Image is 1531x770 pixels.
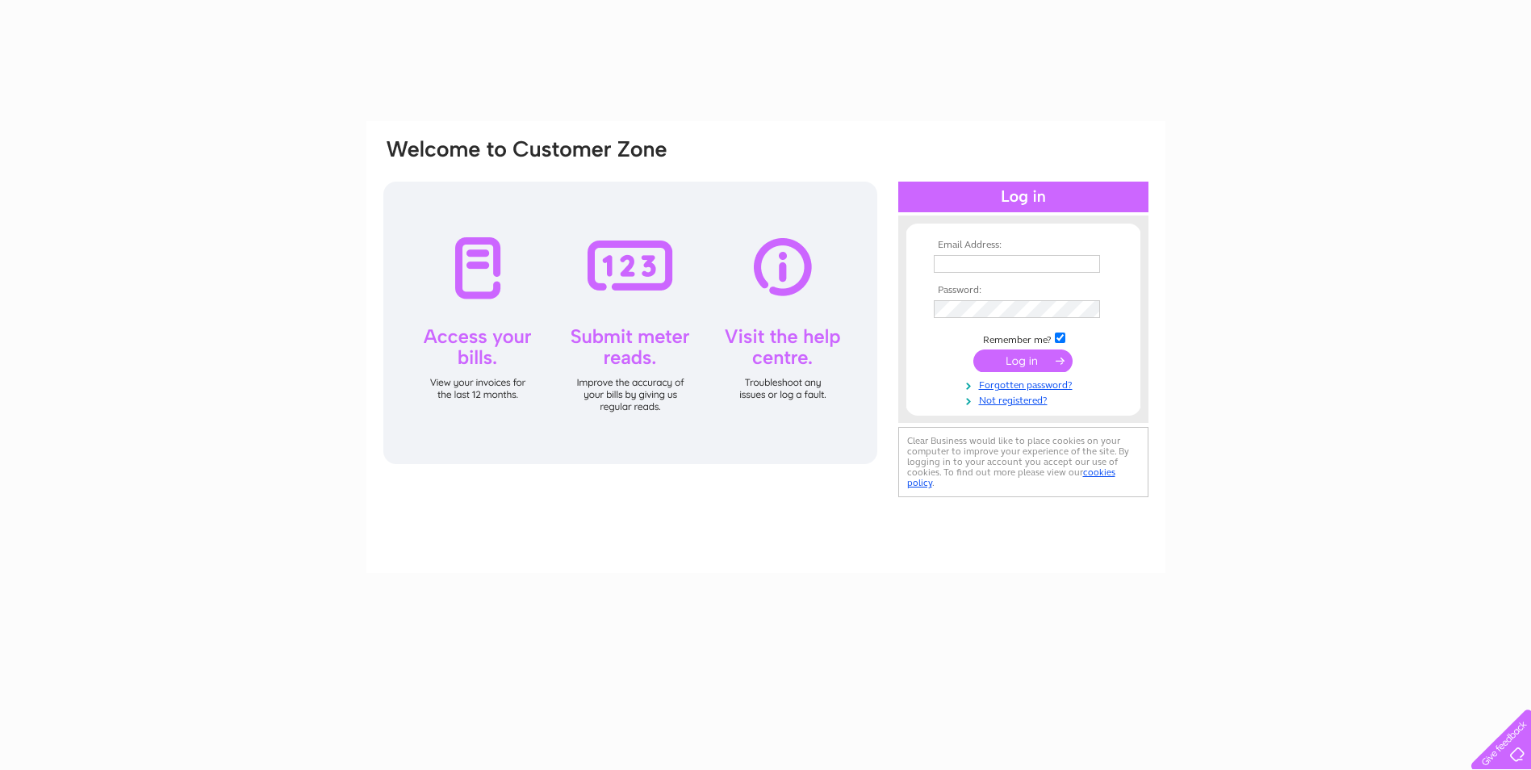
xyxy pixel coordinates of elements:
[930,330,1117,346] td: Remember me?
[973,349,1073,372] input: Submit
[934,376,1117,391] a: Forgotten password?
[934,391,1117,407] a: Not registered?
[930,240,1117,251] th: Email Address:
[907,467,1115,488] a: cookies policy
[898,427,1148,497] div: Clear Business would like to place cookies on your computer to improve your experience of the sit...
[930,285,1117,296] th: Password:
